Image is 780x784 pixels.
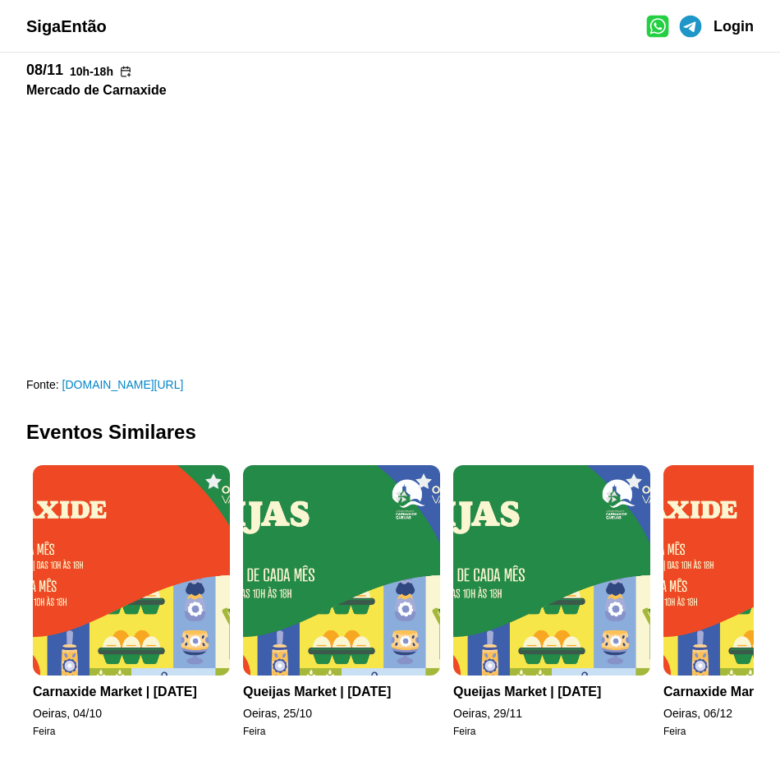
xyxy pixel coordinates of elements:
[26,15,107,38] a: SigaEntão
[26,459,236,745] a: Carnaxide Market | [DATE]Oeiras, 04/10Feira
[26,17,107,35] span: SigaEntão
[447,459,657,745] a: Queijas Market | [DATE]Oeiras, 29/11Feira
[33,725,230,738] div: Feira
[26,376,754,393] div: Fonte:
[33,465,230,676] img: Carnaxide Market | Outubro 2025
[33,682,230,702] div: Carnaxide Market | [DATE]
[453,705,650,722] div: Oeiras, 29/11
[26,81,754,100] div: Mercado de Carnaxide
[453,725,650,738] div: Feira
[33,705,230,722] div: Oeiras, 04/10
[70,66,113,77] div: 10h-18h
[26,419,754,445] div: Eventos Similares
[243,705,440,722] div: Oeiras, 25/10
[713,15,754,38] a: Login
[26,62,63,77] div: 08/11
[243,725,440,738] div: Feira
[453,465,650,676] img: Queijas Market | Novembro 2025
[243,465,440,676] img: Queijas Market | Outubro 2025
[453,682,650,702] div: Queijas Market | [DATE]
[713,18,754,35] span: Login
[236,459,447,745] a: Queijas Market | [DATE]Oeiras, 25/10Feira
[243,682,440,702] div: Queijas Market | [DATE]
[62,378,184,391] a: [DOMAIN_NAME][URL]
